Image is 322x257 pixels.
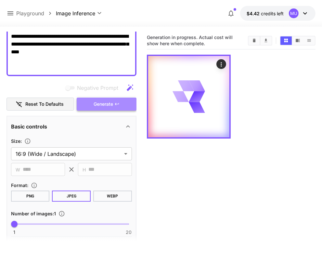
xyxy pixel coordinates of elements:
[280,36,292,45] button: Show images in grid view
[6,98,74,111] button: Reset to defaults
[77,98,136,111] button: Generate
[292,36,303,45] button: Show images in video view
[22,138,33,144] button: Adjust the dimensions of the generated image by specifying its width and height in pixels, or sel...
[11,183,28,188] span: Format :
[303,36,315,45] button: Show images in list view
[16,9,44,17] a: Playground
[11,138,22,144] span: Size :
[94,100,113,108] span: Generate
[11,191,50,202] button: PNG
[64,84,123,92] span: Negative prompts are not compatible with the selected model.
[247,10,284,17] div: $4.42446
[16,150,122,158] span: 16:9 (Wide / Landscape)
[260,36,272,45] button: Download All
[147,34,233,46] span: Generation in progress. Actual cost will show here when complete.
[11,119,132,134] div: Basic controls
[247,11,261,16] span: $4.42
[77,84,118,92] span: Negative Prompt
[56,9,95,17] span: Image Inference
[240,6,316,21] button: $4.42446MU
[83,166,86,173] span: H
[216,59,226,69] div: Actions
[93,191,132,202] button: WEBP
[11,211,56,216] span: Number of images : 1
[11,123,47,130] p: Basic controls
[248,36,272,46] div: Clear ImagesDownload All
[52,191,91,202] button: JPEG
[13,229,15,236] span: 1
[261,11,284,16] span: credits left
[16,9,56,17] nav: breadcrumb
[16,166,20,173] span: W
[56,210,68,217] button: Specify how many images to generate in a single request. Each image generation will be charged se...
[289,8,299,18] div: MU
[280,36,316,46] div: Show images in grid viewShow images in video viewShow images in list view
[126,229,132,236] span: 20
[28,182,40,189] button: Choose the file format for the output image.
[249,36,260,45] button: Clear Images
